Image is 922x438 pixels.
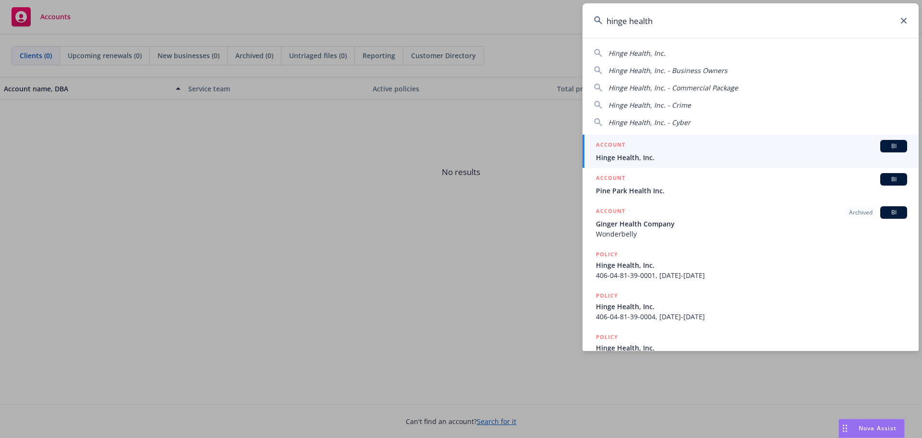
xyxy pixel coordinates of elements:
[582,3,919,38] input: Search...
[596,173,625,185] h5: ACCOUNT
[582,201,919,244] a: ACCOUNTArchivedBIGinger Health CompanyWonderbelly
[608,118,691,127] span: Hinge Health, Inc. - Cyber
[884,142,903,150] span: BI
[608,66,728,75] span: Hinge Health, Inc. - Business Owners
[596,152,907,163] span: Hinge Health, Inc.
[596,343,907,353] span: Hinge Health, Inc.
[582,327,919,368] a: POLICYHinge Health, Inc.
[582,168,919,201] a: ACCOUNTBIPine Park Health Inc.
[596,312,907,322] span: 406-04-81-39-0004, [DATE]-[DATE]
[608,49,666,58] span: Hinge Health, Inc.
[596,260,907,270] span: Hinge Health, Inc.
[582,286,919,327] a: POLICYHinge Health, Inc.406-04-81-39-0004, [DATE]-[DATE]
[582,244,919,286] a: POLICYHinge Health, Inc.406-04-81-39-0001, [DATE]-[DATE]
[849,208,873,217] span: Archived
[596,291,618,300] h5: POLICY
[884,208,903,217] span: BI
[596,301,907,312] span: Hinge Health, Inc.
[596,332,618,342] h5: POLICY
[596,250,618,259] h5: POLICY
[838,419,905,438] button: Nova Assist
[596,229,907,239] span: Wonderbelly
[884,175,903,184] span: BI
[839,419,851,438] div: Drag to move
[608,83,738,92] span: Hinge Health, Inc. - Commercial Package
[596,270,907,280] span: 406-04-81-39-0001, [DATE]-[DATE]
[596,219,907,229] span: Ginger Health Company
[596,140,625,151] h5: ACCOUNT
[608,100,691,110] span: Hinge Health, Inc. - Crime
[582,135,919,168] a: ACCOUNTBIHinge Health, Inc.
[596,186,907,196] span: Pine Park Health Inc.
[596,206,625,218] h5: ACCOUNT
[859,424,897,432] span: Nova Assist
